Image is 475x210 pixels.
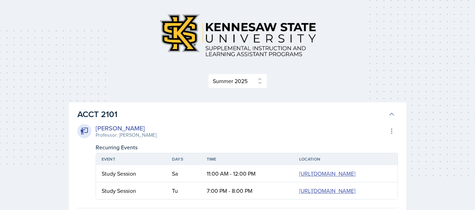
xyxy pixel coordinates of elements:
img: Kennesaw State University [153,8,322,62]
div: Study Session [102,169,161,178]
td: Sa [166,165,201,182]
td: 11:00 AM - 12:00 PM [201,165,294,182]
td: Tu [166,182,201,199]
a: [URL][DOMAIN_NAME] [299,170,355,177]
div: Professor: [PERSON_NAME] [96,131,156,139]
th: Days [166,153,201,165]
div: Study Session [102,187,161,195]
th: Location [294,153,398,165]
div: [PERSON_NAME] [96,123,156,133]
th: Time [201,153,294,165]
div: Recurring Events [96,143,398,151]
th: Event [96,153,166,165]
a: [URL][DOMAIN_NAME] [299,187,355,195]
button: ACCT 2101 [76,107,397,122]
h3: ACCT 2101 [77,108,385,121]
td: 7:00 PM - 8:00 PM [201,182,294,199]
